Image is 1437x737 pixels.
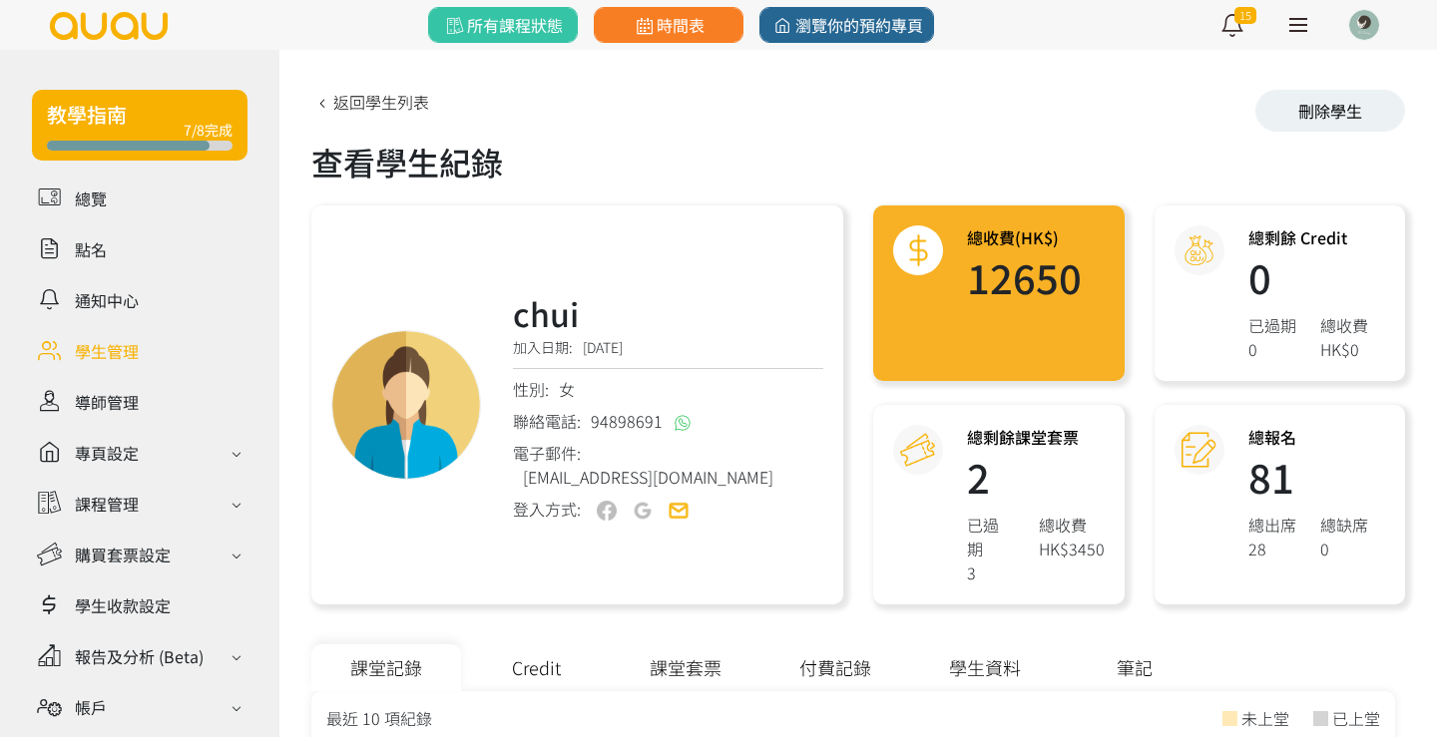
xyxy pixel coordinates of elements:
h3: 總剩餘 Credit [1248,225,1368,249]
div: HK$0 [1320,337,1368,361]
div: 未上堂 [1241,706,1289,730]
div: 3 [967,560,1015,584]
h1: 2 [967,457,1105,497]
h1: 81 [1248,457,1368,497]
span: 所有課程狀態 [442,13,563,37]
div: 帳戶 [75,695,107,719]
div: 最近 10 項紀錄 [326,706,432,730]
div: 登入方式: [513,497,581,522]
img: user-fb-off.png [597,501,617,521]
div: 已過期 [967,513,1015,560]
span: [EMAIL_ADDRESS][DOMAIN_NAME] [523,465,773,489]
img: user-email-on.png [669,501,689,521]
div: 已上堂 [1332,706,1380,730]
div: 查看學生紀錄 [311,138,1405,185]
div: 課堂套票 [611,644,760,691]
img: courseCredit@2x.png [900,433,935,468]
div: HK$3450 [1039,537,1105,560]
div: 總收費 [1039,513,1105,537]
div: 總缺席 [1320,513,1368,537]
div: 專頁設定 [75,441,139,465]
div: 課堂記錄 [311,644,461,691]
h3: 總剩餘課堂套票 [967,425,1105,449]
h1: 0 [1248,257,1368,297]
span: 94898691 [591,409,663,433]
h1: 12650 [967,257,1082,297]
div: 付費記錄 [760,644,910,691]
span: [DATE] [583,337,623,357]
div: 加入日期: [513,337,823,369]
h3: 總收費(HK$) [967,225,1082,249]
span: 瀏覽你的預約專頁 [770,13,923,37]
a: 返回學生列表 [311,90,429,114]
div: 學生資料 [910,644,1060,691]
div: 筆記 [1060,644,1209,691]
span: 時間表 [632,13,705,37]
div: 0 [1320,537,1368,560]
div: 性別: [513,377,823,401]
div: 電子郵件: [513,441,823,489]
div: 刪除學生 [1255,90,1405,132]
a: 所有課程狀態 [428,7,578,43]
div: 聯絡電話: [513,409,823,433]
div: 課程管理 [75,492,139,516]
span: 女 [559,377,575,401]
img: logo.svg [48,12,170,40]
div: 總出席 [1248,513,1296,537]
a: 瀏覽你的預約專頁 [759,7,934,43]
div: 總收費 [1320,313,1368,337]
span: 15 [1234,7,1256,24]
div: 28 [1248,537,1296,560]
img: total@2x.png [901,233,936,268]
h3: 總報名 [1248,425,1368,449]
div: 購買套票設定 [75,543,171,566]
div: 0 [1248,337,1296,361]
div: Credit [461,644,611,691]
img: user-google-off.png [633,501,653,521]
h3: chui [513,289,823,337]
div: 報告及分析 (Beta) [75,644,204,668]
img: credit@2x.png [1182,233,1216,268]
div: 已過期 [1248,313,1296,337]
img: attendance@2x.png [1182,433,1216,468]
img: whatsapp@2x.png [675,415,691,431]
a: 時間表 [594,7,743,43]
